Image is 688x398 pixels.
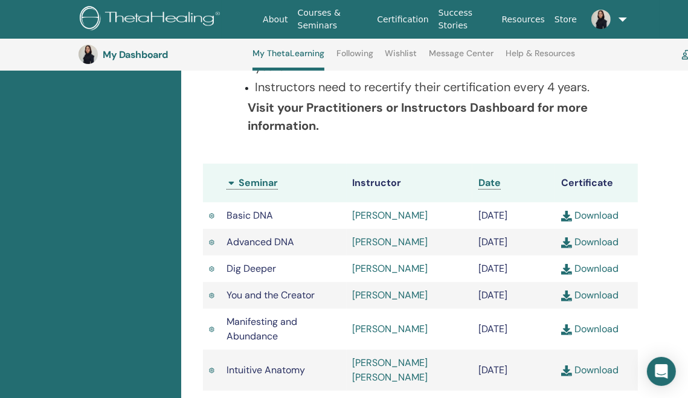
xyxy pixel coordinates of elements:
[353,323,428,335] a: [PERSON_NAME]
[227,315,297,342] span: Manifesting and Abundance
[472,229,555,255] td: [DATE]
[434,2,497,37] a: Success Stories
[472,282,555,309] td: [DATE]
[472,350,555,391] td: [DATE]
[347,164,473,202] th: Instructor
[561,289,619,301] a: Download
[293,2,373,37] a: Courses & Seminars
[227,236,294,248] span: Advanced DNA
[555,164,638,202] th: Certificate
[497,8,550,31] a: Resources
[561,209,619,222] a: Download
[561,323,619,335] a: Download
[478,176,501,189] span: Date
[80,6,224,33] img: logo.png
[561,365,572,376] img: download.svg
[372,8,433,31] a: Certification
[561,211,572,222] img: download.svg
[561,264,572,275] img: download.svg
[258,8,292,31] a: About
[478,176,501,190] a: Date
[561,290,572,301] img: download.svg
[561,324,572,335] img: download.svg
[209,367,214,374] img: Active Certificate
[353,289,428,301] a: [PERSON_NAME]
[209,212,214,220] img: Active Certificate
[227,262,276,275] span: Dig Deeper
[227,209,273,222] span: Basic DNA
[209,239,214,246] img: Active Certificate
[506,48,575,68] a: Help & Resources
[561,237,572,248] img: download.svg
[472,202,555,229] td: [DATE]
[353,356,428,384] a: [PERSON_NAME] [PERSON_NAME]
[472,309,555,350] td: [DATE]
[561,262,619,275] a: Download
[385,48,417,68] a: Wishlist
[256,78,600,96] p: Instructors need to recertify their certification every 4 years.
[209,326,214,333] img: Active Certificate
[227,364,305,376] span: Intuitive Anatomy
[561,364,619,376] a: Download
[353,262,428,275] a: [PERSON_NAME]
[472,255,555,282] td: [DATE]
[209,292,214,300] img: Active Certificate
[561,236,619,248] a: Download
[336,48,373,68] a: Following
[252,48,324,71] a: My ThetaLearning
[550,8,582,31] a: Store
[353,209,428,222] a: [PERSON_NAME]
[353,236,428,248] a: [PERSON_NAME]
[103,49,223,60] h3: My Dashboard
[248,100,588,133] b: Visit your Practitioners or Instructors Dashboard for more information.
[591,10,611,29] img: default.jpg
[79,45,98,64] img: default.jpg
[209,265,214,273] img: Active Certificate
[429,48,493,68] a: Message Center
[227,289,315,301] span: You and the Creator
[647,357,676,386] div: Open Intercom Messenger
